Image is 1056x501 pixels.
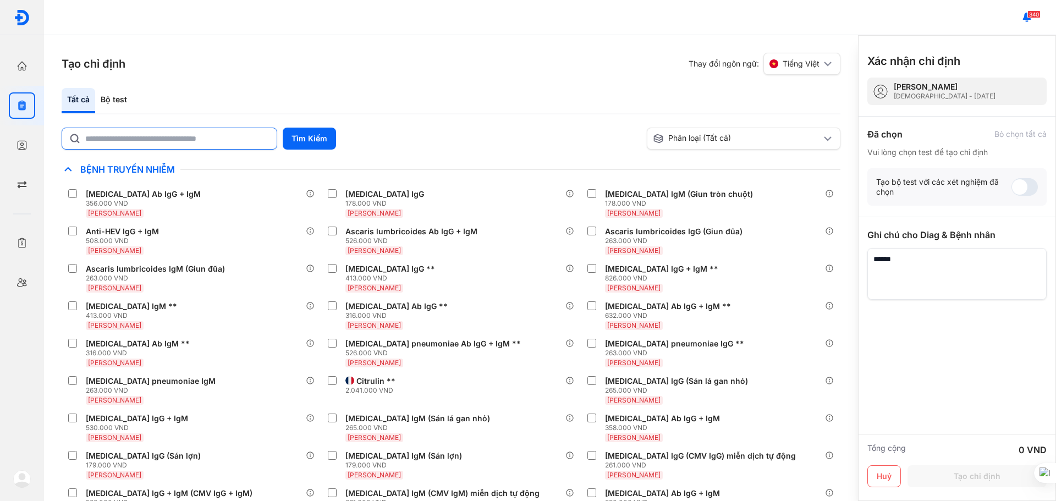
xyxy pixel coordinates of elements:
div: [PERSON_NAME] [894,82,996,92]
div: [MEDICAL_DATA] Ab IgG + IgM [605,488,720,498]
h3: Tạo chỉ định [62,56,125,71]
div: Đã chọn [867,128,903,141]
span: [PERSON_NAME] [348,284,401,292]
div: Ascaris lumbricoides IgM (Giun đũa) [86,264,225,274]
div: [MEDICAL_DATA] IgM (Giun tròn chuột) [605,189,753,199]
div: Tất cả [62,88,95,113]
span: [PERSON_NAME] [88,359,141,367]
div: Vui lòng chọn test để tạo chỉ định [867,147,1047,157]
div: [MEDICAL_DATA] IgM (CMV IgM) miễn dịch tự động [345,488,540,498]
div: Anti-HEV IgG + IgM [86,227,159,236]
div: Tổng cộng [867,443,906,456]
span: [PERSON_NAME] [88,246,141,255]
div: [MEDICAL_DATA] Ab IgG ** [345,301,448,311]
div: 178.000 VND [605,199,757,208]
div: Thay đổi ngôn ngữ: [689,53,840,75]
div: [MEDICAL_DATA] IgG (Sán lợn) [86,451,201,461]
div: [MEDICAL_DATA] IgG [345,189,424,199]
div: Bỏ chọn tất cả [994,129,1047,139]
div: [MEDICAL_DATA] pneumoniae IgM [86,376,216,386]
div: [MEDICAL_DATA] Ab IgG + IgM [86,189,201,199]
div: 358.000 VND [605,423,724,432]
div: 530.000 VND [86,423,193,432]
div: 178.000 VND [345,199,428,208]
div: 526.000 VND [345,349,525,357]
div: [MEDICAL_DATA] Ab IgM ** [86,339,190,349]
button: Tạo chỉ định [908,465,1047,487]
div: [MEDICAL_DATA] pneumoniae Ab IgG + IgM ** [345,339,521,349]
span: [PERSON_NAME] [607,471,661,479]
span: [PERSON_NAME] [607,246,661,255]
div: 316.000 VND [86,349,194,357]
div: Bộ test [95,88,133,113]
span: [PERSON_NAME] [607,359,661,367]
div: [MEDICAL_DATA] IgG (CMV IgG) miễn dịch tự động [605,451,796,461]
div: 632.000 VND [605,311,735,320]
div: [MEDICAL_DATA] IgG + IgM ** [605,264,718,274]
div: Tạo bộ test với các xét nghiệm đã chọn [876,177,1011,197]
span: [PERSON_NAME] [88,396,141,404]
button: Huỷ [867,465,901,487]
span: [PERSON_NAME] [607,396,661,404]
span: [PERSON_NAME] [88,433,141,442]
div: Ascaris lumbricoides Ab IgG + IgM [345,227,477,236]
div: 265.000 VND [605,386,752,395]
div: [MEDICAL_DATA] Ab IgG + IgM ** [605,301,731,311]
img: logo [14,9,30,26]
div: [MEDICAL_DATA] IgM (Sán lợn) [345,451,462,461]
div: [DEMOGRAPHIC_DATA] - [DATE] [894,92,996,101]
div: Citrulin ** [356,376,395,386]
div: [MEDICAL_DATA] pneumoniae IgG ** [605,339,744,349]
button: Tìm Kiếm [283,128,336,150]
div: 265.000 VND [345,423,494,432]
span: Tiếng Việt [783,59,820,69]
span: Bệnh Truyền Nhiễm [75,164,180,175]
div: [MEDICAL_DATA] IgG + IgM [86,414,188,423]
div: 263.000 VND [86,274,229,283]
div: 356.000 VND [86,199,205,208]
div: [MEDICAL_DATA] IgM (Sán lá gan nhỏ) [345,414,490,423]
div: [MEDICAL_DATA] Ab IgG + IgM [605,414,720,423]
span: [PERSON_NAME] [88,321,141,329]
span: [PERSON_NAME] [348,433,401,442]
div: Ascaris lumbricoides IgG (Giun đũa) [605,227,743,236]
div: [MEDICAL_DATA] IgG ** [345,264,435,274]
div: [MEDICAL_DATA] IgG (Sán lá gan nhỏ) [605,376,748,386]
span: [PERSON_NAME] [348,246,401,255]
div: 316.000 VND [345,311,452,320]
div: 508.000 VND [86,236,163,245]
div: 261.000 VND [605,461,800,470]
div: Ghi chú cho Diag & Bệnh nhân [867,228,1047,241]
div: 413.000 VND [86,311,182,320]
span: 340 [1027,10,1041,18]
div: 826.000 VND [605,274,723,283]
span: [PERSON_NAME] [348,321,401,329]
span: [PERSON_NAME] [88,284,141,292]
span: [PERSON_NAME] [607,209,661,217]
div: [MEDICAL_DATA] IgM ** [86,301,177,311]
div: [MEDICAL_DATA] IgG + IgM (CMV IgG + IgM) [86,488,252,498]
div: 179.000 VND [345,461,466,470]
div: 413.000 VND [345,274,439,283]
div: 263.000 VND [605,236,747,245]
span: [PERSON_NAME] [607,284,661,292]
h3: Xác nhận chỉ định [867,53,960,69]
div: 526.000 VND [345,236,482,245]
div: 0 VND [1019,443,1047,456]
span: [PERSON_NAME] [88,471,141,479]
div: 179.000 VND [86,461,205,470]
img: logo [13,470,31,488]
span: [PERSON_NAME] [348,471,401,479]
span: [PERSON_NAME] [348,209,401,217]
div: 263.000 VND [605,349,749,357]
span: [PERSON_NAME] [88,209,141,217]
span: [PERSON_NAME] [607,321,661,329]
div: 2.041.000 VND [345,386,400,395]
span: [PERSON_NAME] [607,433,661,442]
span: [PERSON_NAME] [348,359,401,367]
div: Phân loại (Tất cả) [653,133,821,144]
div: 263.000 VND [86,386,220,395]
